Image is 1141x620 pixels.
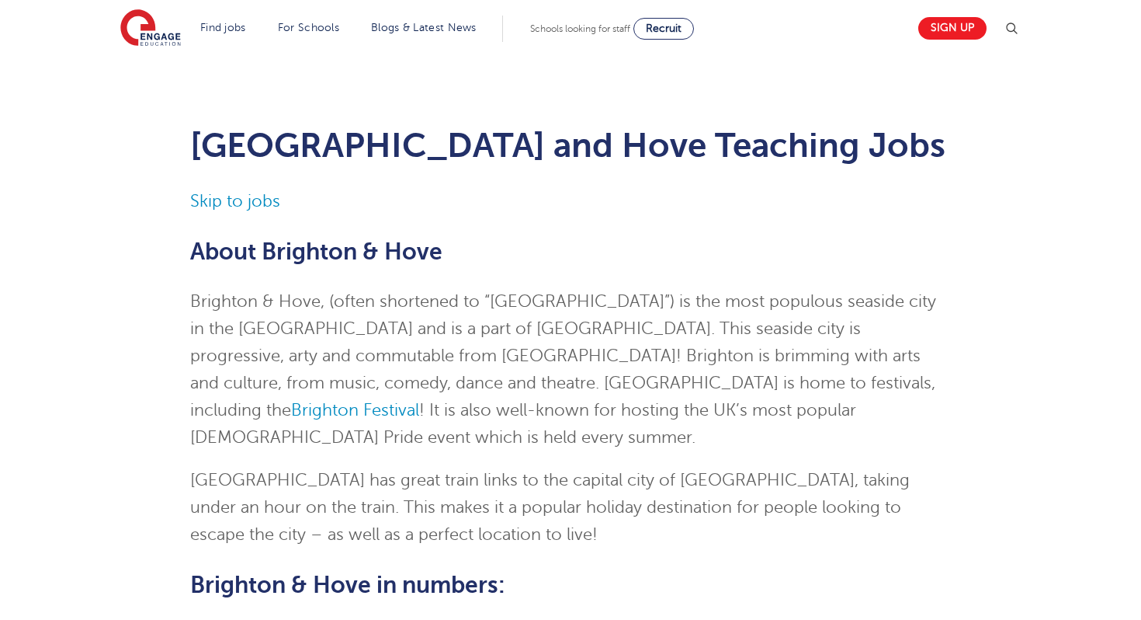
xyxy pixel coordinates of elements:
[190,239,952,265] h2: About Brighton & Hove
[918,17,987,40] a: Sign up
[291,401,419,420] a: Brighton Festival
[190,126,952,165] h1: [GEOGRAPHIC_DATA] and Hove Teaching Jobs
[190,288,952,451] p: Brighton & Hove, (often shortened to “[GEOGRAPHIC_DATA]”) is the most populous seaside city in th...
[200,22,246,33] a: Find jobs
[190,467,952,549] p: [GEOGRAPHIC_DATA] has great train links to the capital city of [GEOGRAPHIC_DATA], taking under an...
[633,18,694,40] a: Recruit
[278,22,339,33] a: For Schools
[646,23,681,34] span: Recruit
[371,22,477,33] a: Blogs & Latest News
[530,23,630,34] span: Schools looking for staff
[190,572,952,598] h2: Brighton & Hove in numbers:
[120,9,181,48] img: Engage Education
[190,192,280,211] a: Skip to jobs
